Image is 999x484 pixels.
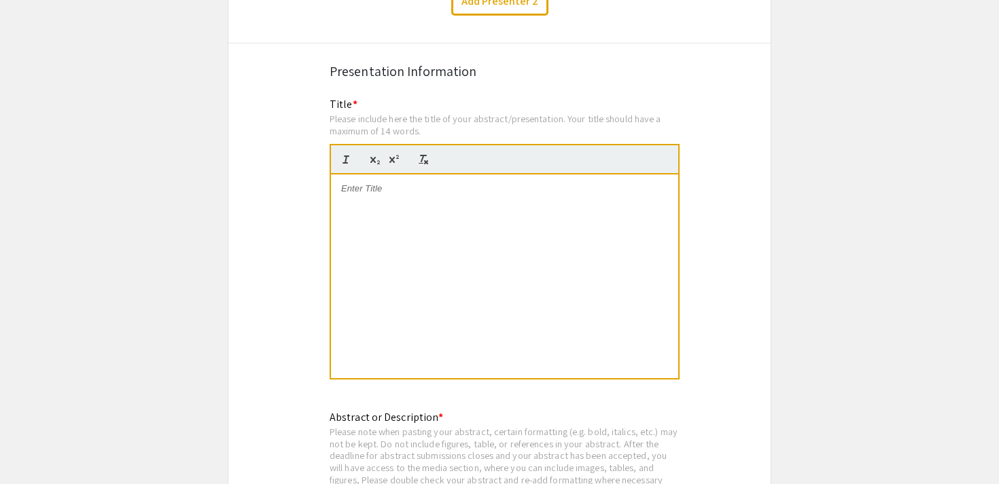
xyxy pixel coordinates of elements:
[10,423,58,474] iframe: Chat
[330,97,357,111] mat-label: Title
[330,113,680,136] div: Please include here the title of your abstract/presentation. Your title should have a maximum of ...
[330,61,669,81] div: Presentation Information
[330,410,443,424] mat-label: Abstract or Description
